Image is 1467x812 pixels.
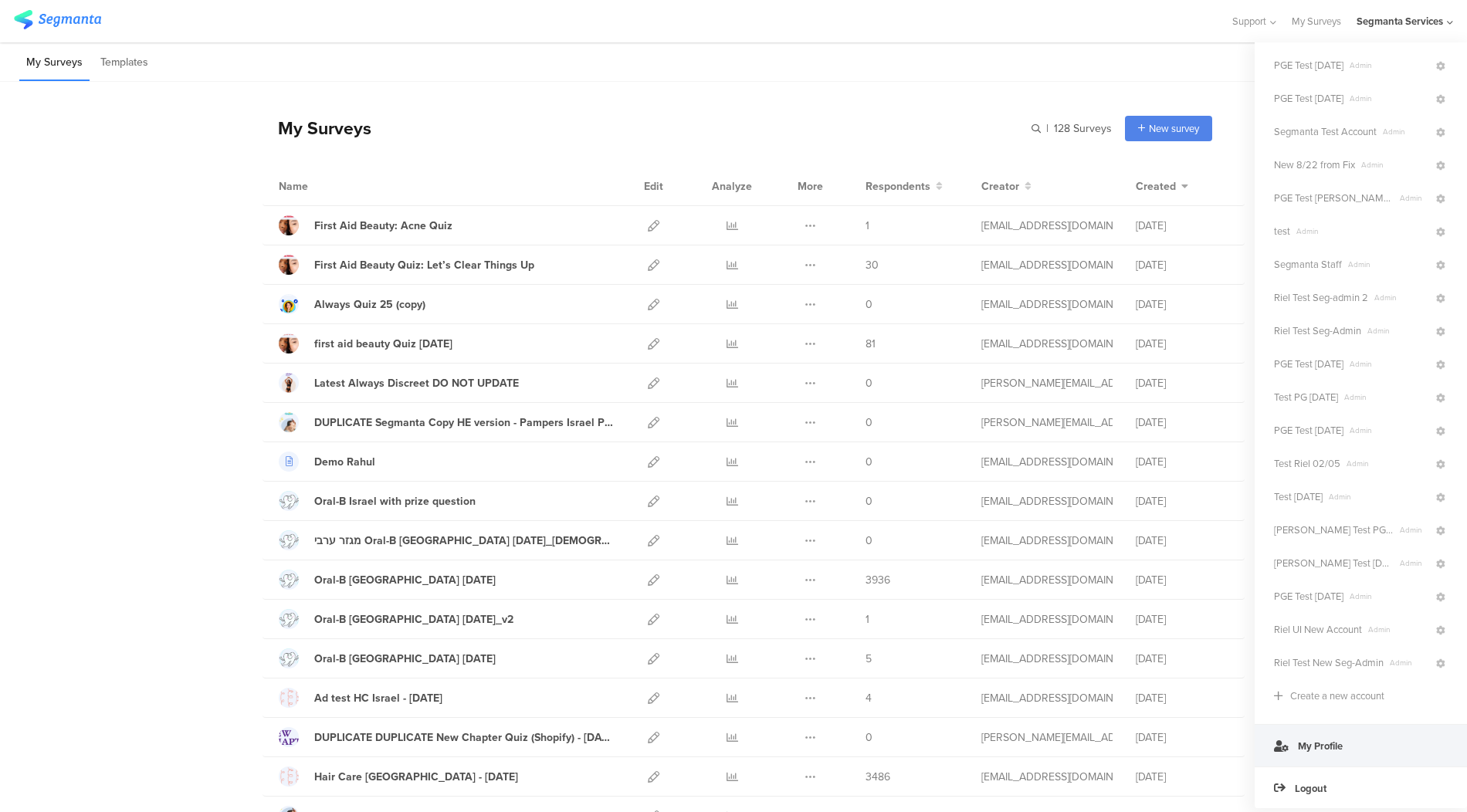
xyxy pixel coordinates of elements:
div: More [794,167,827,205]
a: First Aid Beauty: Acne Quiz [279,215,452,235]
span: PGE Test 4.30.24 [1274,91,1343,106]
div: [DATE] [1136,375,1228,391]
div: eliran@segmanta.com [981,533,1113,549]
div: My Surveys [263,115,371,141]
span: Test Riel 02/05 [1274,456,1340,471]
button: Created [1136,178,1188,195]
span: 3486 [866,769,890,785]
span: 0 [866,296,872,313]
span: Test PG 5.22.24 [1274,390,1338,404]
div: Hair Care Israel - Sept 2024 [314,769,518,785]
div: First Aid Beauty: Acne Quiz [314,218,452,234]
div: riel@segmanta.com [981,375,1113,391]
div: Demo Rahul [314,454,375,470]
div: riel@segmanta.com [981,414,1113,431]
span: 0 [866,493,872,509]
span: Segmanta Staff [1274,257,1342,272]
span: Admin [1394,524,1434,536]
div: eliran@segmanta.com [981,769,1113,785]
span: My Profile [1298,739,1343,753]
span: Admin [1290,225,1434,237]
a: Demo Rahul [279,452,375,472]
span: Admin [1342,259,1434,270]
button: Respondents [866,178,943,195]
span: Riel UI New Account [1274,622,1362,637]
div: shai@segmanta.com [981,493,1113,509]
div: shai@segmanta.com [981,611,1113,628]
span: 30 [866,257,879,273]
span: Admin [1361,325,1434,337]
a: first aid beauty Quiz [DATE] [279,333,452,354]
div: First Aid Beauty Quiz: Let’s Clear Things Up [314,257,534,273]
span: 0 [866,729,872,746]
span: 1 [866,611,869,628]
span: test [1274,224,1290,239]
span: Riel Test Seg-admin 2 [1274,290,1368,305]
div: מגזר ערבי Oral-B Israel Dec 2024_Female Version [314,533,614,549]
span: Admin [1384,657,1434,668]
div: [DATE] [1136,218,1228,234]
div: [DATE] [1136,336,1228,352]
div: Latest Always Discreet DO NOT UPDATE [314,375,519,391]
div: [DATE] [1136,769,1228,785]
div: [DATE] [1136,296,1228,313]
button: Creator [981,178,1032,195]
div: [DATE] [1136,533,1228,549]
span: Riel Test 1/9/24 [1274,556,1394,570]
span: PGE Test 7.10.24 [1274,58,1343,73]
div: Analyze [709,167,755,205]
div: eliran@segmanta.com [981,651,1113,667]
div: Oral-B Israel Dec 2024 [314,572,496,588]
a: Latest Always Discreet DO NOT UPDATE [279,373,519,393]
div: [DATE] [1136,729,1228,746]
span: Admin [1355,159,1434,171]
div: [DATE] [1136,611,1228,628]
span: Admin [1343,425,1434,436]
span: 3936 [866,572,890,588]
a: DUPLICATE Segmanta Copy HE version - Pampers Israel Product Recommender [279,412,614,432]
span: PGE Test 4.3.24 [1274,589,1343,604]
li: My Surveys [19,45,90,81]
div: Ad test HC Israel - Sept 2024 [314,690,442,706]
a: Ad test HC Israel - [DATE] [279,688,442,708]
div: Name [279,178,371,195]
div: Oral-B Israel Dec 2024_v2 [314,611,513,628]
div: [DATE] [1136,690,1228,706]
div: first aid beauty Quiz July 25 [314,336,452,352]
span: PGE Test 2.28.24 [1274,357,1343,371]
span: 4 [866,690,872,706]
span: Segmanta Test Account [1274,124,1377,139]
span: Riel Test New Seg-Admin [1274,655,1384,670]
span: Admin [1338,391,1434,403]
span: Riel Test PGE 1.27.25 [1274,523,1394,537]
a: מגזר ערבי Oral-B [GEOGRAPHIC_DATA] [DATE]_[DEMOGRAPHIC_DATA] Version [279,530,614,550]
div: yury.labovich@segmanta.com [981,729,1113,746]
div: [DATE] [1136,651,1228,667]
img: segmanta logo [14,10,101,29]
span: | [1044,120,1051,137]
a: DUPLICATE DUPLICATE New Chapter Quiz (Shopify) - [DATE] [279,727,614,747]
li: Templates [93,45,155,81]
span: Admin [1343,93,1434,104]
a: Oral-B [GEOGRAPHIC_DATA] [DATE] [279,570,496,590]
span: 81 [866,336,876,352]
span: Riel Test Seg-Admin [1274,323,1361,338]
span: 5 [866,651,872,667]
div: DUPLICATE DUPLICATE New Chapter Quiz (Shopify) - 5.14.24 [314,729,614,746]
div: gillat@segmanta.com [981,296,1113,313]
div: [DATE] [1136,493,1228,509]
div: [DATE] [1136,414,1228,431]
span: 0 [866,414,872,431]
span: PGE Test Riel 6.5.24 [1274,191,1394,205]
span: 128 Surveys [1054,120,1112,137]
span: New 8/22 from Fix [1274,157,1355,172]
div: Edit [637,167,670,205]
div: [DATE] [1136,454,1228,470]
div: Oral-B Israel Dec 2024 [314,651,496,667]
a: Oral-B [GEOGRAPHIC_DATA] [DATE] [279,648,496,668]
span: New survey [1149,121,1199,136]
div: Create a new account [1290,689,1384,703]
span: Created [1136,178,1176,195]
span: Admin [1343,590,1434,602]
span: Admin [1377,126,1434,137]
